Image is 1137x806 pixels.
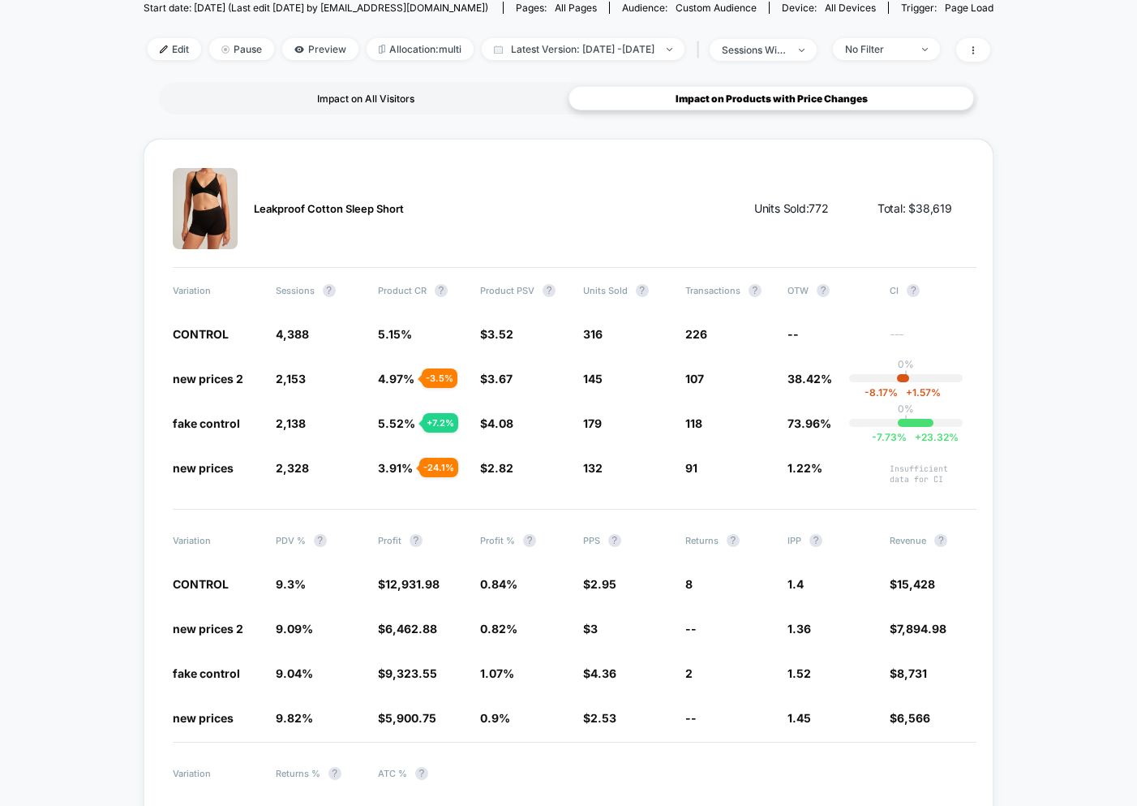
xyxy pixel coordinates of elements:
span: 1.57 % [898,386,941,399]
span: PDV % [276,534,362,547]
span: OTW [787,284,873,297]
span: --- [890,330,976,342]
span: Profit [378,534,464,547]
button: ? [608,534,621,547]
span: $2.82 [480,461,513,475]
span: + [906,386,912,399]
span: new prices [173,461,234,475]
div: Trigger: [901,2,993,14]
span: $6,566 [890,711,930,725]
span: $4.08 [480,416,513,430]
span: -7.73 % [872,431,907,443]
span: 179 [583,416,602,430]
button: ? [907,284,920,297]
span: 2,328 [276,461,309,475]
span: Custom Audience [676,2,757,14]
span: all pages [555,2,597,14]
div: + 7.2 % [423,413,458,433]
span: all devices [825,2,876,14]
span: CONTROL [173,327,229,341]
span: -- [685,711,697,725]
span: -8.17 % [865,386,898,399]
span: 9.82% [276,711,313,725]
span: Units Sold [583,284,669,297]
button: ? [817,284,830,297]
span: 118 [685,416,702,430]
span: Returns % [276,767,362,780]
div: - 3.5 % [422,369,457,388]
span: | [693,38,710,62]
span: Start date: [DATE] (Last edit [DATE] by [EMAIL_ADDRESS][DOMAIN_NAME]) [144,2,488,14]
span: Variation [173,767,259,780]
span: Returns [685,534,771,547]
span: 1.45 [787,711,811,725]
span: PPS [583,534,669,547]
button: ? [809,534,822,547]
span: Variation [173,284,259,297]
span: new prices [173,711,234,725]
div: Impact on Products with Price Changes [568,86,974,110]
img: calendar [494,45,503,54]
span: 0.82% [480,622,517,636]
button: ? [636,284,649,297]
p: 0% [898,358,914,370]
span: 316 [583,327,603,341]
img: end [667,48,672,51]
div: Impact on All Visitors [163,86,568,110]
span: Page Load [945,2,993,14]
span: Revenue [890,534,976,547]
span: Insufficient data for CI [890,463,976,485]
span: CONTROL [173,577,229,591]
span: Edit [148,38,201,60]
span: Preview [282,38,358,60]
span: 91 [685,461,697,475]
span: 2 [685,666,693,680]
button: ? [435,284,448,297]
span: Leakproof Cotton Sleep Short [254,202,404,215]
div: No Filter [845,43,910,55]
span: $3.52 [480,327,513,341]
span: $15,428 [890,577,935,591]
span: 2,153 [276,372,306,386]
img: rebalance [379,45,385,54]
span: -- [685,622,697,636]
span: 1.36 [787,622,811,636]
span: Transactions [685,284,771,297]
button: ? [328,767,341,780]
span: IPP [787,534,873,547]
span: $3 [583,622,598,636]
p: 0% [898,403,914,415]
img: Leakproof Cotton Sleep Short [173,168,238,249]
span: $8,731 [890,666,927,680]
span: Sessions [276,284,362,297]
span: Product PSV [480,284,566,297]
span: 1.22% [787,461,822,475]
span: $7,894.98 [890,622,946,636]
span: 38.42% [787,372,832,386]
span: Variation [173,534,259,547]
span: -- [787,327,799,341]
span: 23.32 % [907,431,959,443]
div: - 24.1 % [419,458,458,477]
span: Pause [209,38,274,60]
span: 9.3% [276,577,306,591]
span: fake control [173,416,240,430]
span: 226 [685,327,707,341]
img: end [221,45,230,54]
span: new prices 2 [173,372,243,386]
span: 73.96% [787,416,831,430]
span: + [915,431,921,443]
div: Pages: [516,2,597,14]
span: Product CR [378,284,464,297]
span: $6,462.88 [378,622,437,636]
button: ? [415,767,428,780]
span: 9.04% [276,666,313,680]
span: $3.67 [480,372,513,386]
span: ATC % [378,767,464,780]
span: Latest Version: [DATE] - [DATE] [482,38,684,60]
button: ? [410,534,423,547]
span: $12,931.98 [378,577,440,591]
span: Device: [769,2,888,14]
button: ? [314,534,327,547]
span: $2.53 [583,711,616,725]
